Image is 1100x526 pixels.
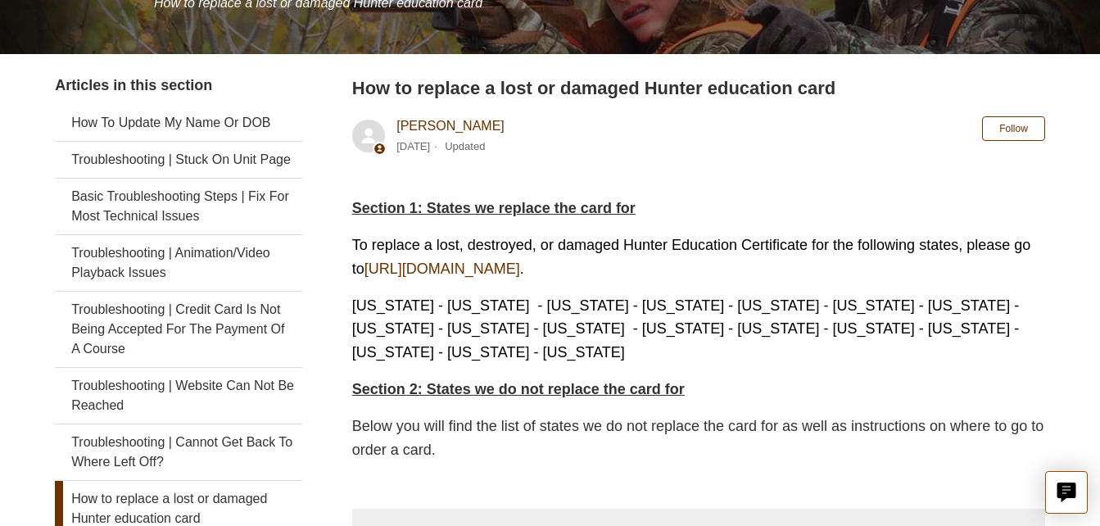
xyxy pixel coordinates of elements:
button: Follow Article [982,116,1045,141]
a: Troubleshooting | Credit Card Is Not Being Accepted For The Payment Of A Course [55,292,302,367]
span: To replace a lost, destroyed, or damaged Hunter Education Certificate for the following states, p... [352,237,1030,277]
a: Troubleshooting | Website Can Not Be Reached [55,368,302,424]
a: How To Update My Name Or DOB [55,105,302,141]
span: [US_STATE] - [US_STATE] - [US_STATE] - [US_STATE] - [US_STATE] - [US_STATE] - [US_STATE] - [US_ST... [352,297,1019,361]
button: Live chat [1045,471,1088,514]
a: Troubleshooting | Cannot Get Back To Where Left Off? [55,424,302,480]
li: Updated [445,140,485,152]
a: [URL][DOMAIN_NAME] [364,261,520,277]
time: 11/20/2023, 07:20 [396,140,430,152]
span: Section 1: States we replace the card for [352,200,636,216]
a: Troubleshooting | Stuck On Unit Page [55,142,302,178]
a: [PERSON_NAME] [396,119,505,133]
span: Below you will find the list of states we do not replace the card for as well as instructions on ... [352,418,1043,458]
a: Troubleshooting | Animation/Video Playback Issues [55,235,302,291]
strong: Section 2: States we do not replace the card for [352,381,685,397]
h2: How to replace a lost or damaged Hunter education card [352,75,1045,102]
a: Basic Troubleshooting Steps | Fix For Most Technical Issues [55,179,302,234]
span: Articles in this section [55,77,212,93]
